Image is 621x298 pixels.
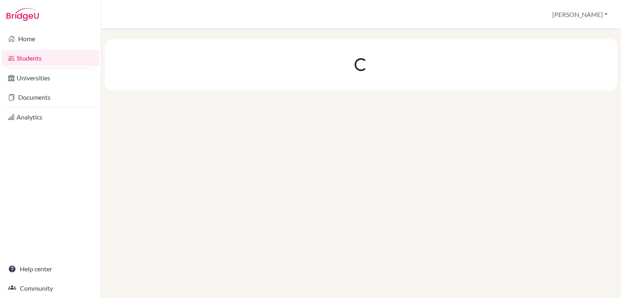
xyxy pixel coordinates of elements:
img: Bridge-U [6,8,39,21]
a: Help center [2,261,99,277]
a: Community [2,280,99,296]
a: Documents [2,89,99,105]
button: [PERSON_NAME] [549,7,611,22]
a: Home [2,31,99,47]
a: Analytics [2,109,99,125]
a: Students [2,50,99,66]
a: Universities [2,70,99,86]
